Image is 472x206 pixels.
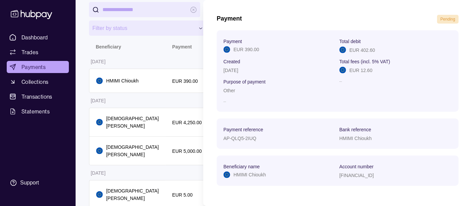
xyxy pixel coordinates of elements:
p: EUR 390.00 [233,46,259,53]
p: Created [223,59,240,64]
p: Total debit [339,39,361,44]
p: Account number [339,164,374,169]
p: Other [223,88,235,93]
p: Beneficiary name [223,164,260,169]
p: Payment [223,39,242,44]
img: eu [339,46,346,53]
p: Purpose of payment [223,79,265,84]
p: – [339,77,452,94]
img: eu [339,67,346,73]
p: Payment reference [223,127,263,132]
p: [DATE] [223,68,238,73]
p: Bank reference [339,127,371,132]
p: – [223,98,336,105]
img: eu [223,171,230,178]
p: Total fees (incl. 5% VAT) [339,59,390,64]
p: EUR 402.60 [349,47,375,53]
h1: Payment [217,15,242,24]
p: AP-QLQ5-2IUQ [223,136,256,141]
p: EUR 12.60 [349,68,372,73]
p: HMIMI Chioukh [339,136,372,141]
span: Pending [440,17,455,22]
p: [FINANCIAL_ID] [339,173,374,178]
p: HMIMI Chioukh [233,171,266,178]
img: eu [223,46,230,53]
